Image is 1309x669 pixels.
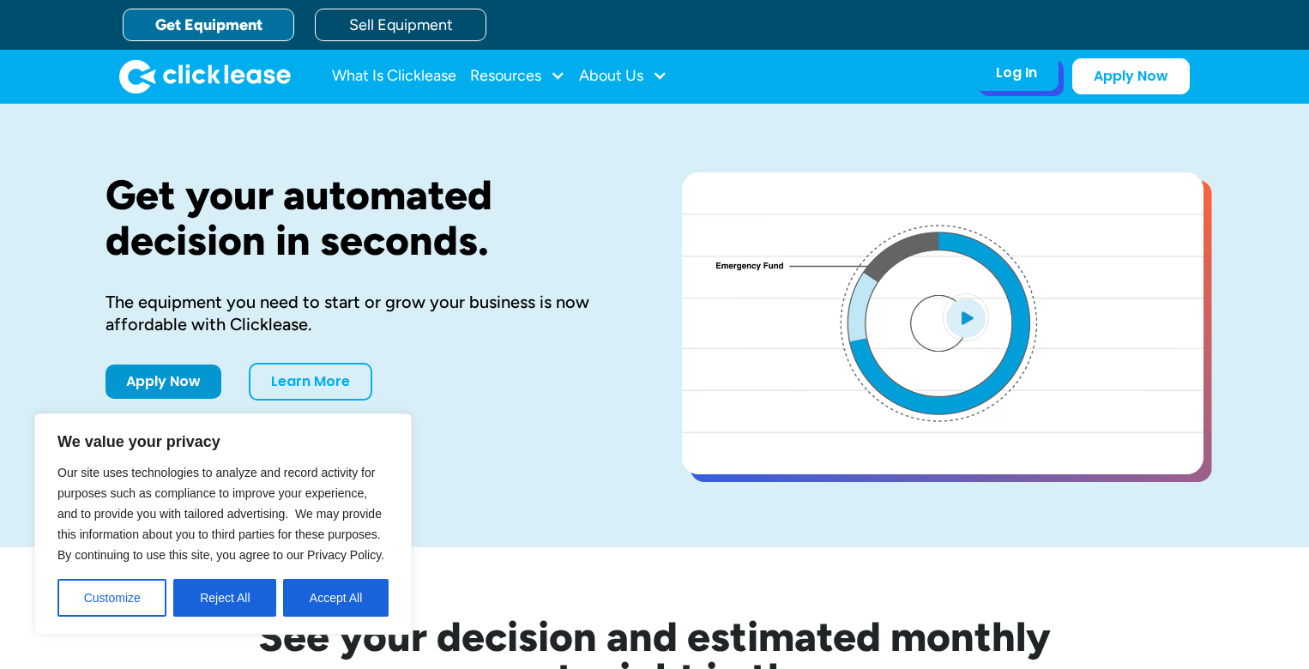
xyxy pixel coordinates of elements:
a: home [119,59,291,93]
button: Accept All [283,579,389,617]
a: Apply Now [1072,58,1190,94]
a: What Is Clicklease [332,59,456,93]
div: Resources [470,59,565,93]
button: Customize [57,579,166,617]
div: About Us [579,59,667,93]
div: Log In [996,64,1037,81]
a: Apply Now [106,365,221,399]
div: The equipment you need to start or grow your business is now affordable with Clicklease. [106,291,627,335]
a: Sell Equipment [315,9,486,41]
img: Clicklease logo [119,59,291,93]
img: Blue play button logo on a light blue circular background [943,293,989,341]
button: Reject All [173,579,276,617]
div: We value your privacy [34,413,412,635]
p: We value your privacy [57,431,389,452]
a: Get Equipment [123,9,294,41]
span: Our site uses technologies to analyze and record activity for purposes such as compliance to impr... [57,466,384,562]
h1: Get your automated decision in seconds. [106,172,627,263]
a: open lightbox [682,172,1203,474]
a: Learn More [249,363,372,401]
